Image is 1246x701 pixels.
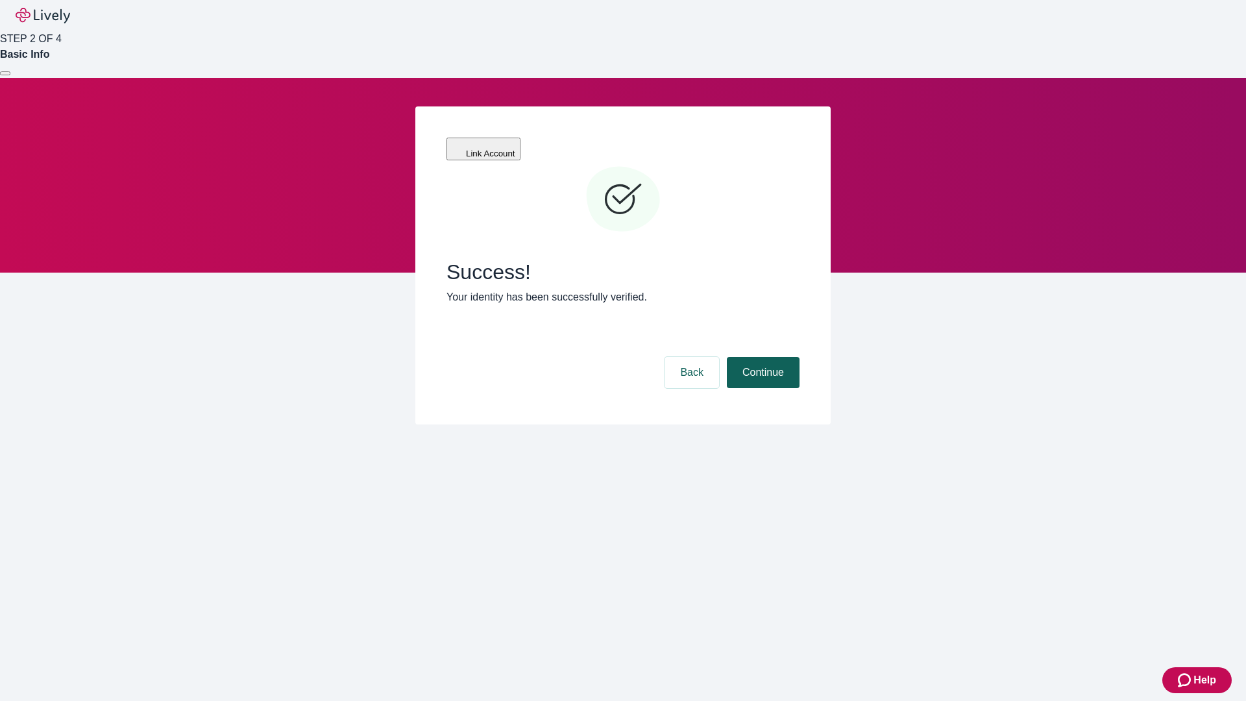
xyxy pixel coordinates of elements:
button: Zendesk support iconHelp [1162,667,1232,693]
span: Help [1193,672,1216,688]
svg: Checkmark icon [584,161,662,239]
button: Continue [727,357,800,388]
button: Back [665,357,719,388]
span: Success! [446,260,800,284]
p: Your identity has been successfully verified. [446,289,800,305]
img: Lively [16,8,70,23]
svg: Zendesk support icon [1178,672,1193,688]
button: Link Account [446,138,520,160]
